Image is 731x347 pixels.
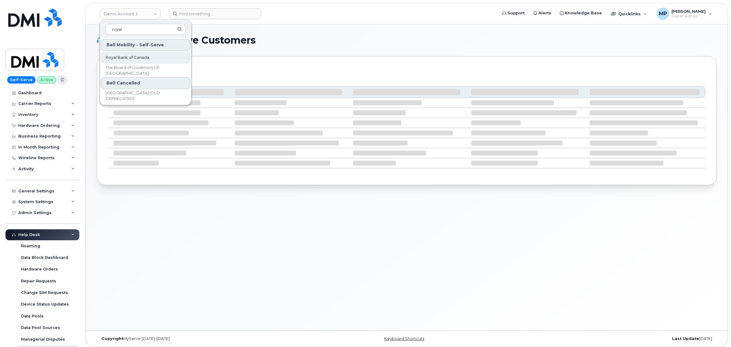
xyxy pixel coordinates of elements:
strong: Copyright [101,336,123,341]
span: [GEOGRAPHIC_DATA] (OLD DEPRECATED) [106,90,176,102]
a: [GEOGRAPHIC_DATA] (OLD DEPRECATED) [101,90,190,102]
span: Royal Bank of Canada [106,55,149,61]
strong: Last Update [672,336,699,341]
a: Keyboard Shortcuts [384,336,424,341]
input: Search [106,24,186,35]
div: [DATE] [510,336,717,341]
div: Bell Cancelled [101,77,190,89]
a: Royal Bank of Canada [101,52,190,64]
div: Bell Mobility - Self-Serve [101,39,190,51]
div: MyServe [DATE]–[DATE] [97,336,303,341]
a: The Board of Governors Of [GEOGRAPHIC_DATA] [101,64,190,77]
span: The Board of Governors Of [GEOGRAPHIC_DATA] [106,65,176,77]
